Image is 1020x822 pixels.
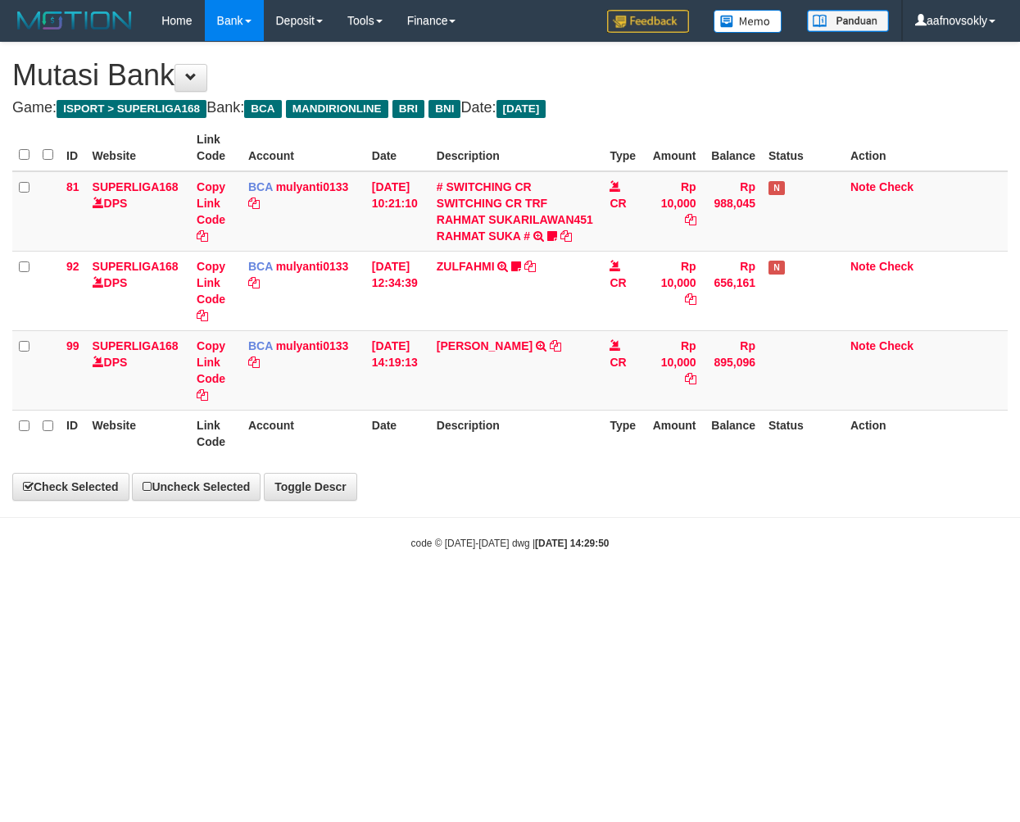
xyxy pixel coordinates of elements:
[430,125,604,171] th: Description
[244,100,281,118] span: BCA
[60,125,86,171] th: ID
[714,10,782,33] img: Button%20Memo.svg
[411,538,610,549] small: code © [DATE]-[DATE] dwg |
[437,339,533,352] a: [PERSON_NAME]
[607,10,689,33] img: Feedback.jpg
[365,125,430,171] th: Date
[610,276,626,289] span: CR
[703,330,762,410] td: Rp 895,096
[535,538,609,549] strong: [DATE] 14:29:50
[197,180,225,243] a: Copy Link Code
[879,339,913,352] a: Check
[365,251,430,330] td: [DATE] 12:34:39
[190,125,242,171] th: Link Code
[12,8,137,33] img: MOTION_logo.png
[276,339,349,352] a: mulyanti0133
[86,410,191,456] th: Website
[392,100,424,118] span: BRI
[248,180,273,193] span: BCA
[248,260,273,273] span: BCA
[12,100,1008,116] h4: Game: Bank: Date:
[703,410,762,456] th: Balance
[703,125,762,171] th: Balance
[703,251,762,330] td: Rp 656,161
[12,59,1008,92] h1: Mutasi Bank
[603,125,643,171] th: Type
[93,180,179,193] a: SUPERLIGA168
[643,251,703,330] td: Rp 10,000
[197,339,225,402] a: Copy Link Code
[762,125,844,171] th: Status
[66,339,79,352] span: 99
[286,100,388,118] span: MANDIRIONLINE
[879,180,913,193] a: Check
[57,100,206,118] span: ISPORT > SUPERLIGA168
[643,125,703,171] th: Amount
[66,260,79,273] span: 92
[610,356,626,369] span: CR
[850,260,876,273] a: Note
[428,100,460,118] span: BNI
[844,125,1008,171] th: Action
[365,410,430,456] th: Date
[643,330,703,410] td: Rp 10,000
[365,171,430,252] td: [DATE] 10:21:10
[264,473,357,501] a: Toggle Descr
[703,171,762,252] td: Rp 988,045
[86,125,191,171] th: Website
[66,180,79,193] span: 81
[197,260,225,322] a: Copy Link Code
[768,261,785,275] span: Has Note
[603,410,643,456] th: Type
[190,410,242,456] th: Link Code
[879,260,913,273] a: Check
[365,330,430,410] td: [DATE] 14:19:13
[844,410,1008,456] th: Action
[86,171,191,252] td: DPS
[437,260,495,273] a: ZULFAHMI
[12,473,129,501] a: Check Selected
[60,410,86,456] th: ID
[132,473,261,501] a: Uncheck Selected
[248,339,273,352] span: BCA
[242,410,365,456] th: Account
[430,410,604,456] th: Description
[610,197,626,210] span: CR
[437,180,593,243] a: # SWITCHING CR SWITCHING CR TRF RAHMAT SUKARILAWAN451 RAHMAT SUKA #
[276,180,349,193] a: mulyanti0133
[93,260,179,273] a: SUPERLIGA168
[768,181,785,195] span: Has Note
[807,10,889,32] img: panduan.png
[242,125,365,171] th: Account
[850,180,876,193] a: Note
[762,410,844,456] th: Status
[496,100,546,118] span: [DATE]
[643,410,703,456] th: Amount
[276,260,349,273] a: mulyanti0133
[643,171,703,252] td: Rp 10,000
[93,339,179,352] a: SUPERLIGA168
[86,330,191,410] td: DPS
[86,251,191,330] td: DPS
[850,339,876,352] a: Note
